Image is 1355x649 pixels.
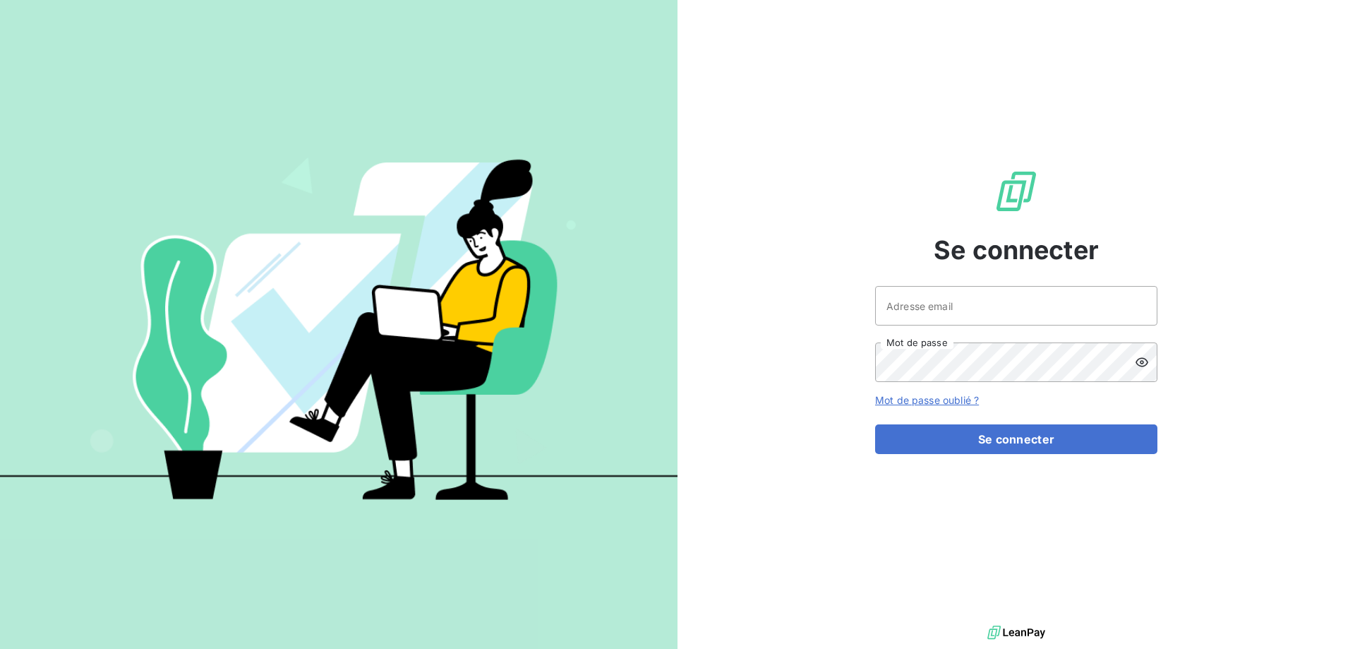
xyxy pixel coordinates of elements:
[987,622,1045,643] img: logo
[994,169,1039,214] img: Logo LeanPay
[875,424,1157,454] button: Se connecter
[934,231,1099,269] span: Se connecter
[875,394,979,406] a: Mot de passe oublié ?
[875,286,1157,326] input: placeholder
